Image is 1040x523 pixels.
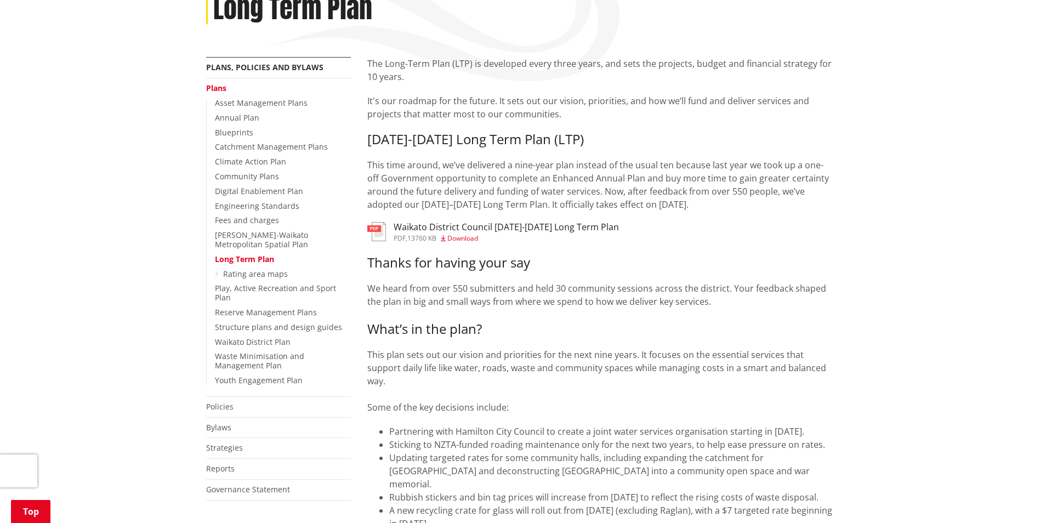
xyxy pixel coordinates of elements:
[215,337,291,347] a: Waikato District Plan
[215,186,303,196] a: Digital Enablement Plan
[367,57,834,83] p: The Long-Term Plan (LTP) is developed every three years, and sets the projects, budget and financ...
[447,234,478,243] span: Download
[206,442,243,453] a: Strategies
[367,94,834,121] p: It's our roadmap for the future. It sets out our vision, priorities, and how we’ll fund and deliv...
[394,222,619,232] h3: Waikato District Council [DATE]-[DATE] Long Term Plan
[215,254,274,264] a: Long Term Plan
[367,222,619,242] a: Waikato District Council [DATE]-[DATE] Long Term Plan pdf,13760 KB Download
[215,98,308,108] a: Asset Management Plans
[394,234,406,243] span: pdf
[215,127,253,138] a: Blueprints
[215,351,304,371] a: Waste Minimisation and Management Plan
[206,484,290,494] a: Governance Statement
[367,282,826,308] span: We heard from over 550 submitters and held 30 community sessions across the district. Your feedba...
[367,158,834,211] p: This time around, we’ve delivered a nine-year plan instead of the usual ten because last year we ...
[206,83,226,93] a: Plans
[215,112,259,123] a: Annual Plan
[215,215,279,225] a: Fees and charges
[367,349,826,387] span: This plan sets out our vision and priorities for the next nine years. It focuses on the essential...
[206,422,231,433] a: Bylaws
[223,269,288,279] a: Rating area maps
[367,255,834,271] h3: Thanks for having your say
[367,321,834,337] h3: What’s in the plan?
[215,322,342,332] a: Structure plans and design guides
[389,438,834,451] li: Sticking to NZTA-funded roading maintenance only for the next two years, to help ease pressure on...
[367,401,834,414] p: Some of the key decisions include:
[206,62,323,72] a: Plans, policies and bylaws
[367,222,386,241] img: document-pdf.svg
[215,307,317,317] a: Reserve Management Plans
[215,156,286,167] a: Climate Action Plan
[215,171,279,181] a: Community Plans
[990,477,1029,516] iframe: Messenger Launcher
[11,500,50,523] a: Top
[215,201,299,211] a: Engineering Standards
[394,235,619,242] div: ,
[407,234,436,243] span: 13760 KB
[367,132,834,147] h3: [DATE]-[DATE] Long Term Plan (LTP)
[389,451,834,491] li: Updating targeted rates for some community halls, including expanding the catchment for [GEOGRAPH...
[215,375,303,385] a: Youth Engagement Plan
[215,283,336,303] a: Play, Active Recreation and Sport Plan
[389,491,834,504] li: Rubbish stickers and bin tag prices will increase from [DATE] to reflect the rising costs of wast...
[215,230,308,249] a: [PERSON_NAME]-Waikato Metropolitan Spatial Plan
[206,463,235,474] a: Reports
[389,425,804,437] span: Partnering with Hamilton City Council to create a joint water services organisation starting in [...
[206,401,234,412] a: Policies
[215,141,328,152] a: Catchment Management Plans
